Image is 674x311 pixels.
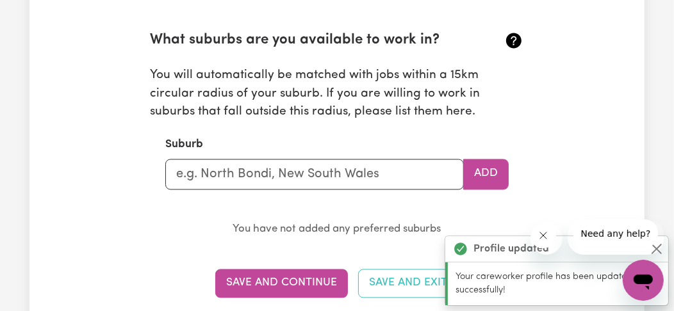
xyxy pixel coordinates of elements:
[530,223,563,255] iframe: Close message
[233,224,441,235] small: You have not added any preferred suburbs
[358,269,458,298] button: Save and Exit
[568,219,664,255] iframe: Message from company
[463,159,509,190] button: Add to preferred suburbs
[150,67,524,122] p: You will automatically be matched with jobs within a 15km circular radius of your suburb. If you ...
[165,159,464,190] input: e.g. North Bondi, New South Wales
[473,241,549,257] strong: Profile updated
[215,269,348,298] button: Save and Continue
[456,270,661,298] p: Your careworker profile has been updated successfully!
[623,260,664,301] iframe: Button to launch messaging window
[165,137,203,154] label: Suburb
[150,32,462,49] h2: What suburbs are you available to work in?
